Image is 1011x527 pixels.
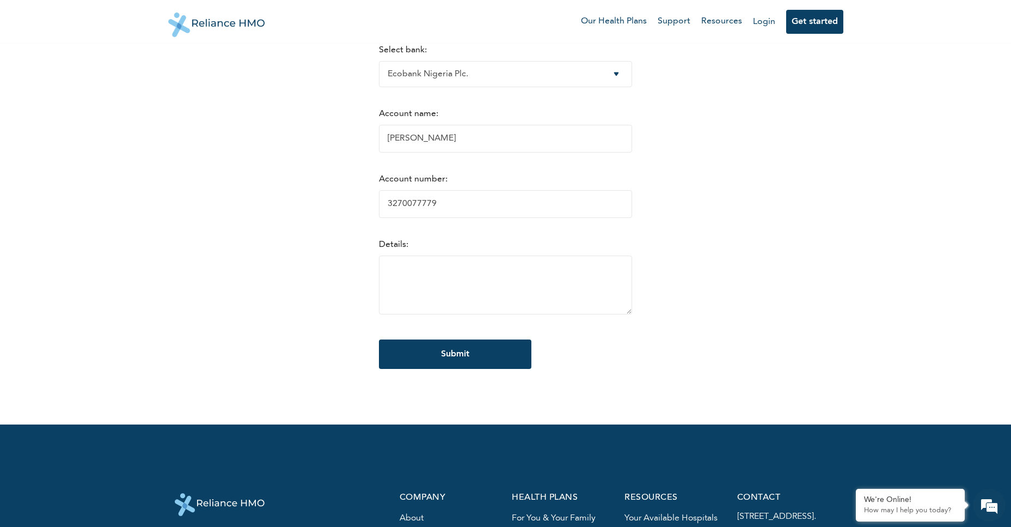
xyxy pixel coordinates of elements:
div: Minimize live chat window [179,5,205,32]
label: Account number: [379,175,448,184]
div: FAQs [107,369,208,403]
div: We're Online! [864,495,957,505]
label: Details: [379,240,408,249]
a: Our Health Plans [581,15,647,28]
span: Conversation [5,389,107,396]
div: Chat with us now [57,61,183,75]
p: health plans [512,493,611,502]
span: We're online! [63,154,150,264]
a: Your available hospitals [624,514,718,523]
a: Support [658,15,690,28]
input: Submit [379,340,531,369]
img: logo-white.svg [175,493,265,516]
a: For you & your family [512,514,596,523]
label: Select bank: [379,46,427,54]
label: Account name: [379,110,438,118]
button: Get started [786,10,843,34]
textarea: Type your message and hit 'Enter' [5,331,207,369]
img: d_794563401_company_1708531726252_794563401 [20,54,44,82]
p: contact [737,493,837,502]
a: Resources [701,15,742,28]
p: resources [624,493,724,502]
p: company [400,493,499,502]
a: [STREET_ADDRESS]. [737,512,816,521]
a: About [400,514,424,523]
p: How may I help you today? [864,506,957,515]
img: Reliance HMO's Logo [168,4,265,37]
a: Login [753,17,775,26]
